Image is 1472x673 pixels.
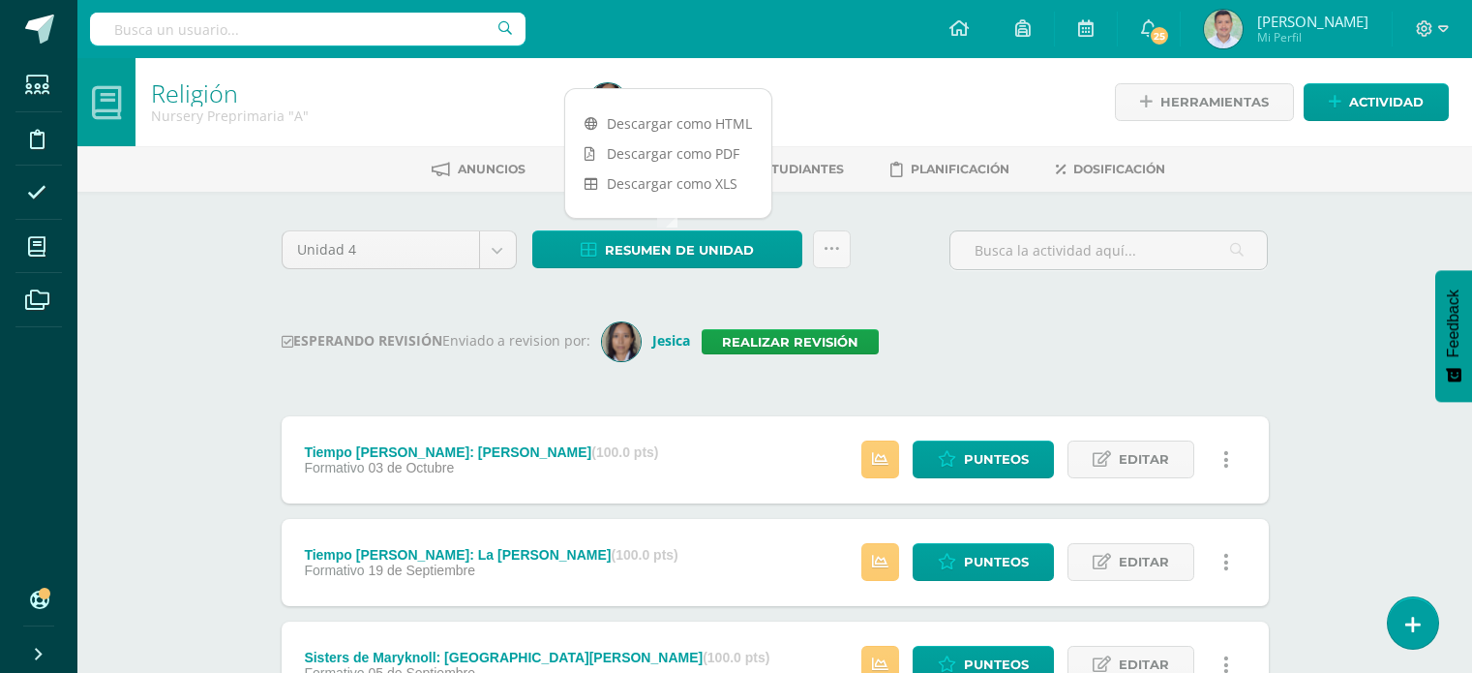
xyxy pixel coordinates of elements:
a: Planificación [890,154,1009,185]
span: Herramientas [1160,84,1269,120]
a: Punteos [913,543,1054,581]
a: Jesica [602,331,702,350]
span: Anuncios [458,162,526,176]
span: Formativo [304,563,364,578]
img: dc8b910d1d374aa680fcabc9275f850f.png [588,83,627,122]
span: [PERSON_NAME] [1257,12,1368,31]
button: Feedback - Mostrar encuesta [1435,270,1472,402]
a: Punteos [913,441,1054,478]
span: Feedback [1445,290,1462,357]
span: Enviado a revision por: [442,331,590,350]
span: Editar [1119,442,1169,477]
span: Estudiantes [756,162,844,176]
div: Sisters de Maryknoll: [GEOGRAPHIC_DATA][PERSON_NAME] [304,650,769,665]
div: Tiempo [PERSON_NAME]: [PERSON_NAME] [304,444,658,460]
a: Actividad [1304,83,1449,121]
span: 19 de Septiembre [369,563,476,578]
h1: Religión [151,79,565,107]
img: 637e114463138f61bab135ffb7d9ca71.png [1204,10,1243,48]
span: Actividad [1349,84,1424,120]
input: Busca la actividad aquí... [950,231,1267,269]
strong: ESPERANDO REVISIÓN [282,331,442,350]
span: 25 [1149,25,1170,46]
strong: Jesica [652,331,690,350]
div: Nursery Preprimaria 'A' [151,107,565,125]
a: Estudiantes [728,154,844,185]
span: Dosificación [1073,162,1165,176]
input: Busca un usuario... [90,13,526,46]
span: Mi Perfil [1257,29,1368,46]
span: Unidad 4 [297,231,465,268]
strong: (100.0 pts) [703,650,769,665]
span: Punteos [964,544,1029,580]
a: Unidad 4 [283,231,516,268]
span: Editar [1119,544,1169,580]
a: Descargar como PDF [565,138,771,168]
span: 03 de Octubre [369,460,455,475]
span: Formativo [304,460,364,475]
a: Descargar como HTML [565,108,771,138]
strong: (100.0 pts) [612,547,678,563]
a: Resumen de unidad [532,230,802,268]
a: Descargar como XLS [565,168,771,199]
a: Herramientas [1115,83,1294,121]
div: Tiempo [PERSON_NAME]: La [PERSON_NAME] [304,547,677,563]
a: Dosificación [1056,154,1165,185]
span: Planificación [911,162,1009,176]
a: Religión [151,76,238,109]
strong: (100.0 pts) [591,444,658,460]
img: 647fa020116746510201f12a6fa82f9d.png [602,322,641,361]
a: Anuncios [432,154,526,185]
a: Realizar revisión [702,329,879,354]
span: Resumen de unidad [605,232,754,268]
span: Punteos [964,442,1029,477]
